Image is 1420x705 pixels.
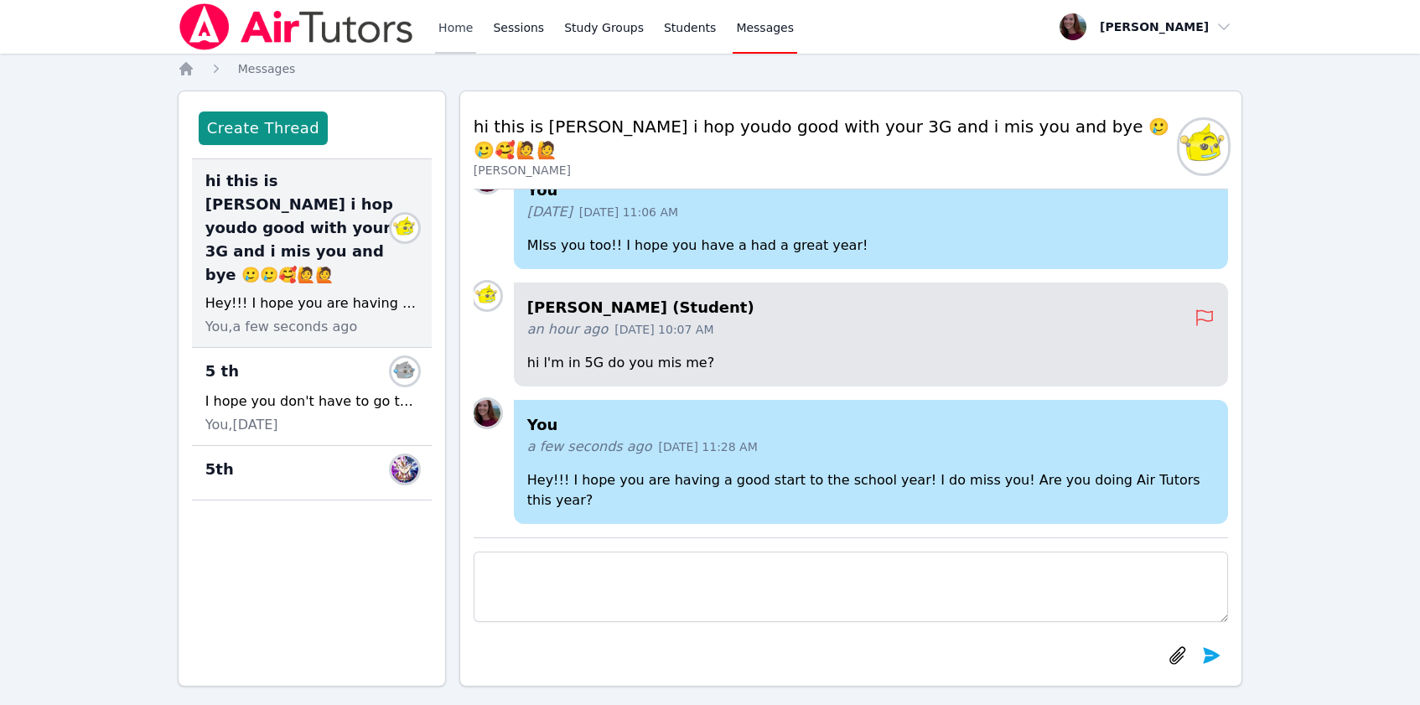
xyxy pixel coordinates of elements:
span: Messages [736,19,794,36]
nav: Breadcrumb [178,60,1243,77]
img: Jermaine Gearard [1179,120,1228,174]
img: Jairo Marcello Arguello [391,358,418,385]
span: 5th [205,458,234,481]
span: Messages [238,62,296,75]
p: hi l'm in 5G do you mis me? [527,353,1215,373]
span: [DATE] 11:06 AM [579,204,678,220]
div: hi this is [PERSON_NAME] i hop youdo good with your 3G and i mis you and bye 🥲🥲🥰🙋🙋Jermaine Gearar... [192,159,432,348]
p: MIss you too!! I hope you have a had a great year! [527,236,1215,256]
div: 5 thJairo Marcello ArguelloI hope you don't have to go to school all summer. I miss you too! Mayb... [192,348,432,446]
img: Amy Burnett [474,400,500,427]
span: a few seconds ago [527,437,652,457]
h4: You [527,413,1215,437]
span: 5 th [205,360,239,383]
div: Hey!!! I hope you are having a good start to the school year! I do miss you! Are you doing Air Tu... [205,293,418,314]
span: You, [DATE] [205,415,278,435]
div: 5thMARCEL RODRIGUEZ SUAREZ [192,446,432,500]
a: Messages [238,60,296,77]
button: Create Thread [199,111,328,145]
h4: [PERSON_NAME] (Student) [527,296,1195,319]
span: hi this is [PERSON_NAME] i hop youdo good with your 3G and i mis you and bye 🥲🥲🥰🙋🙋 [205,169,398,287]
div: I hope you don't have to go to school all summer. I miss you too! Maybe I will see you all next s... [205,391,418,412]
p: Hey!!! I hope you are having a good start to the school year! I do miss you! Are you doing Air Tu... [527,470,1215,511]
img: Air Tutors [178,3,415,50]
img: MARCEL RODRIGUEZ SUAREZ [391,456,418,483]
div: [PERSON_NAME] [474,162,1180,179]
span: [DATE] 11:28 AM [659,438,758,455]
span: [DATE] [527,202,573,222]
h4: You [527,179,1215,202]
span: an hour ago [527,319,609,340]
h2: hi this is [PERSON_NAME] i hop youdo good with your 3G and i mis you and bye 🥲🥲🥰🙋🙋 [474,115,1180,162]
span: You, a few seconds ago [205,317,357,337]
img: Jermaine Gearard [474,283,500,309]
span: [DATE] 10:07 AM [614,321,713,338]
img: Jermaine Gearard [391,215,418,241]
